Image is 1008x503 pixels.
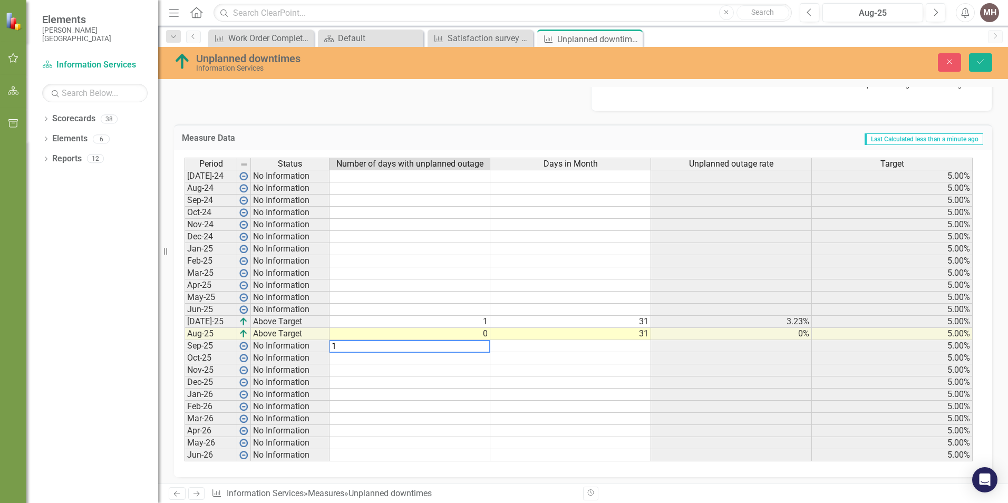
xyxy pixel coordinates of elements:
td: 5.00% [812,267,973,279]
div: Work Order Completion Time [228,32,311,45]
div: Unplanned downtimes [348,488,432,498]
span: Target [880,159,904,169]
a: Reports [52,153,82,165]
td: 5.00% [812,292,973,304]
td: 31 [490,328,651,340]
img: wPkqUstsMhMTgAAAABJRU5ErkJggg== [239,184,248,192]
td: Jan-26 [185,389,237,401]
td: 5.00% [812,413,973,425]
div: Satisfaction survey scores [448,32,530,45]
img: wPkqUstsMhMTgAAAABJRU5ErkJggg== [239,354,248,362]
img: wPkqUstsMhMTgAAAABJRU5ErkJggg== [239,269,248,277]
div: Default [338,32,421,45]
span: Search [751,8,774,16]
td: No Information [251,376,329,389]
td: 5.00% [812,316,973,328]
img: wPkqUstsMhMTgAAAABJRU5ErkJggg== [239,208,248,217]
h3: Measure Data [182,133,429,143]
button: MH [980,3,999,22]
td: No Information [251,449,329,461]
a: Elements [52,133,88,145]
td: 5.00% [812,328,973,340]
td: 5.00% [812,243,973,255]
a: Measures [308,488,344,498]
td: Jan-25 [185,243,237,255]
img: wPkqUstsMhMTgAAAABJRU5ErkJggg== [239,451,248,459]
div: Open Intercom Messenger [972,467,997,492]
td: No Information [251,340,329,352]
td: Aug-25 [185,328,237,340]
a: Default [321,32,421,45]
img: wPkqUstsMhMTgAAAABJRU5ErkJggg== [239,196,248,205]
td: May-26 [185,437,237,449]
td: No Information [251,304,329,316]
td: 5.00% [812,364,973,376]
td: Jun-25 [185,304,237,316]
img: wPkqUstsMhMTgAAAABJRU5ErkJggg== [239,439,248,447]
td: 5.00% [812,195,973,207]
td: [DATE]-25 [185,316,237,328]
td: Mar-25 [185,267,237,279]
span: Status [278,159,302,169]
td: No Information [251,182,329,195]
td: Feb-26 [185,401,237,413]
input: Search ClearPoint... [214,4,792,22]
td: No Information [251,255,329,267]
td: 1 [329,316,490,328]
td: 5.00% [812,389,973,401]
td: Sep-24 [185,195,237,207]
td: Above Target [251,316,329,328]
img: wPkqUstsMhMTgAAAABJRU5ErkJggg== [239,342,248,350]
td: No Information [251,219,329,231]
a: Information Services [227,488,304,498]
img: wPkqUstsMhMTgAAAABJRU5ErkJggg== [239,281,248,289]
input: Search Below... [42,84,148,102]
td: Oct-24 [185,207,237,219]
td: No Information [251,425,329,437]
img: wPkqUstsMhMTgAAAABJRU5ErkJggg== [239,305,248,314]
td: 5.00% [812,182,973,195]
td: Feb-25 [185,255,237,267]
img: VmL+zLOWXp8NoCSi7l57Eu8eJ+4GWSi48xzEIItyGCrzKAg+GPZxiGYRiGYS7xC1jVADWlAHzkAAAAAElFTkSuQmCC [239,317,248,326]
img: wPkqUstsMhMTgAAAABJRU5ErkJggg== [239,233,248,241]
td: 0 [329,328,490,340]
td: Apr-26 [185,425,237,437]
span: Number of days with unplanned outage [336,159,483,169]
img: wPkqUstsMhMTgAAAABJRU5ErkJggg== [239,293,248,302]
td: 5.00% [812,340,973,352]
div: 38 [101,114,118,123]
td: No Information [251,207,329,219]
td: No Information [251,170,329,182]
td: Mar-26 [185,413,237,425]
div: 6 [93,134,110,143]
img: Above Target [174,53,191,70]
td: Above Target [251,328,329,340]
td: Apr-25 [185,279,237,292]
td: No Information [251,279,329,292]
td: 5.00% [812,304,973,316]
span: Period [199,159,223,169]
td: 3.23% [651,316,812,328]
img: wPkqUstsMhMTgAAAABJRU5ErkJggg== [239,257,248,265]
td: 5.00% [812,279,973,292]
div: Information Services [196,64,633,72]
td: No Information [251,243,329,255]
td: 5.00% [812,170,973,182]
td: No Information [251,292,329,304]
td: 5.00% [812,255,973,267]
td: 5.00% [812,449,973,461]
img: wPkqUstsMhMTgAAAABJRU5ErkJggg== [239,378,248,386]
td: 5.00% [812,231,973,243]
img: wPkqUstsMhMTgAAAABJRU5ErkJggg== [239,366,248,374]
div: Unplanned downtimes [196,53,633,64]
img: 8DAGhfEEPCf229AAAAAElFTkSuQmCC [240,160,248,169]
img: wPkqUstsMhMTgAAAABJRU5ErkJggg== [239,220,248,229]
span: Unplanned outage rate [689,159,773,169]
td: No Information [251,389,329,401]
img: wPkqUstsMhMTgAAAABJRU5ErkJggg== [239,245,248,253]
td: Dec-24 [185,231,237,243]
img: wPkqUstsMhMTgAAAABJRU5ErkJggg== [239,414,248,423]
td: No Information [251,401,329,413]
div: 12 [87,154,104,163]
button: Aug-25 [822,3,923,22]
